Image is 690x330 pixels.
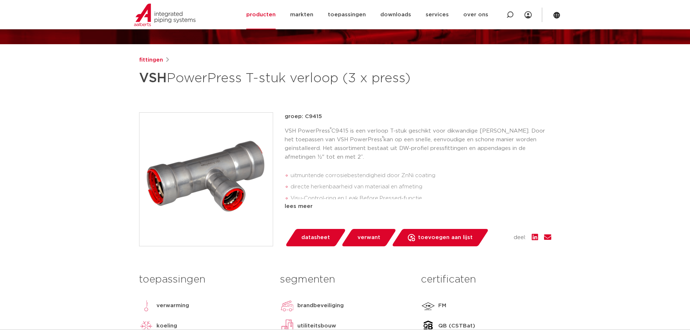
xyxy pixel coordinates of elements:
[290,170,551,181] li: uitmuntende corrosiebestendigheid door ZnNi coating
[139,72,167,85] strong: VSH
[290,181,551,193] li: directe herkenbaarheid van materiaal en afmeting
[139,113,273,246] img: Product Image for VSH PowerPress T-stuk verloop (3 x press)
[139,298,154,313] img: verwarming
[301,232,330,243] span: datasheet
[139,67,411,89] h1: PowerPress T-stuk verloop (3 x press)
[285,112,551,121] p: groep: C9415
[438,301,446,310] p: FM
[514,233,526,242] span: deel:
[139,272,269,287] h3: toepassingen
[421,272,551,287] h3: certificaten
[421,298,435,313] img: FM
[285,202,551,211] div: lees meer
[290,193,551,204] li: Visu-Control-ring en Leak Before Pressed-functie
[297,301,344,310] p: brandbeveiliging
[330,127,331,131] sup: ®
[285,127,551,162] p: VSH PowerPress C9415 is een verloop T-stuk geschikt voor dikwandige [PERSON_NAME]. Door het toepa...
[280,272,410,287] h3: segmenten
[382,136,384,140] sup: ®
[139,56,163,64] a: fittingen
[156,301,189,310] p: verwarming
[357,232,380,243] span: verwant
[280,298,294,313] img: brandbeveiliging
[418,232,473,243] span: toevoegen aan lijst
[341,229,397,246] a: verwant
[285,229,346,246] a: datasheet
